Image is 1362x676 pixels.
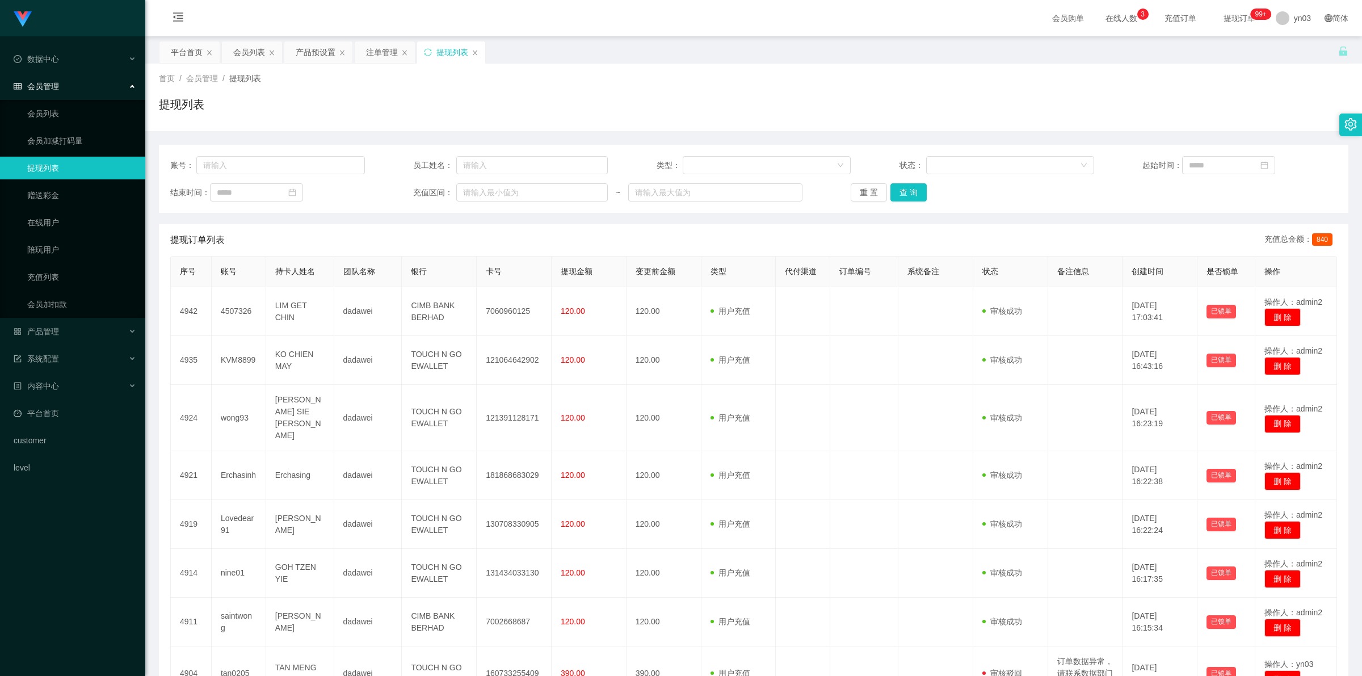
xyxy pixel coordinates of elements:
[14,381,59,391] span: 内容中心
[477,598,552,646] td: 7002668687
[424,48,432,56] i: 图标: sync
[1250,9,1271,20] sup: 312
[266,549,334,598] td: GOH TZEN YIE
[159,96,204,113] h1: 提现列表
[1207,354,1236,367] button: 已锁单
[1264,233,1337,247] div: 充值总金额：
[27,211,136,234] a: 在线用户
[266,385,334,451] td: [PERSON_NAME] SIE [PERSON_NAME]
[982,267,998,276] span: 状态
[14,54,59,64] span: 数据中心
[14,456,136,479] a: level
[561,568,585,577] span: 120.00
[212,598,266,646] td: saintwong
[212,500,266,549] td: Lovedear91
[899,159,926,171] span: 状态：
[233,41,265,63] div: 会员列表
[27,157,136,179] a: 提现列表
[14,402,136,425] a: 图标: dashboard平台首页
[343,267,375,276] span: 团队名称
[477,336,552,385] td: 121064642902
[14,382,22,390] i: 图标: profile
[402,336,477,385] td: TOUCH N GO EWALLET
[334,451,402,500] td: dadawei
[402,598,477,646] td: CIMB BANK BERHAD
[171,41,203,63] div: 平台首页
[907,267,939,276] span: 系统备注
[627,287,701,336] td: 120.00
[222,74,225,83] span: /
[477,549,552,598] td: 131434033130
[982,306,1022,316] span: 审核成功
[1123,598,1197,646] td: [DATE] 16:15:34
[1264,461,1322,471] span: 操作人：admin2
[1057,267,1089,276] span: 备注信息
[402,549,477,598] td: TOUCH N GO EWALLET
[982,617,1022,626] span: 审核成功
[982,519,1022,528] span: 审核成功
[657,159,683,171] span: 类型：
[402,287,477,336] td: CIMB BANK BERHAD
[1264,415,1301,433] button: 删 除
[366,41,398,63] div: 注单管理
[334,598,402,646] td: dadawei
[982,355,1022,364] span: 审核成功
[711,355,750,364] span: 用户充值
[711,413,750,422] span: 用户充值
[27,238,136,261] a: 陪玩用户
[477,287,552,336] td: 7060960125
[339,49,346,56] i: 图标: close
[171,598,212,646] td: 4911
[1123,451,1197,500] td: [DATE] 16:22:38
[561,355,585,364] span: 120.00
[1344,118,1357,131] i: 图标: setting
[1218,14,1261,22] span: 提现订单
[477,385,552,451] td: 121391128171
[456,156,608,174] input: 请输入
[561,617,585,626] span: 120.00
[27,102,136,125] a: 会员列表
[456,183,608,201] input: 请输入最小值为
[1264,472,1301,490] button: 删 除
[711,471,750,480] span: 用户充值
[159,1,197,37] i: 图标: menu-fold
[159,74,175,83] span: 首页
[413,159,456,171] span: 员工姓名：
[266,287,334,336] td: LIM GET CHIN
[1325,14,1332,22] i: 图标: global
[402,385,477,451] td: TOUCH N GO EWALLET
[628,183,802,201] input: 请输入最大值为
[837,162,844,170] i: 图标: down
[1123,336,1197,385] td: [DATE] 16:43:16
[1081,162,1087,170] i: 图标: down
[711,306,750,316] span: 用户充值
[179,74,182,83] span: /
[1264,357,1301,375] button: 删 除
[171,287,212,336] td: 4942
[1137,9,1149,20] sup: 3
[170,187,210,199] span: 结束时间：
[1264,510,1322,519] span: 操作人：admin2
[186,74,218,83] span: 会员管理
[472,49,478,56] i: 图标: close
[1264,521,1301,539] button: 删 除
[266,500,334,549] td: [PERSON_NAME]
[1123,287,1197,336] td: [DATE] 17:03:41
[27,293,136,316] a: 会员加扣款
[608,187,628,199] span: ~
[627,336,701,385] td: 120.00
[1141,9,1145,20] p: 3
[334,385,402,451] td: dadawei
[1264,308,1301,326] button: 删 除
[436,41,468,63] div: 提现列表
[411,267,427,276] span: 银行
[1264,297,1322,306] span: 操作人：admin2
[1264,619,1301,637] button: 删 除
[171,549,212,598] td: 4914
[711,519,750,528] span: 用户充值
[982,413,1022,422] span: 审核成功
[171,500,212,549] td: 4919
[561,267,592,276] span: 提现金额
[1264,559,1322,568] span: 操作人：admin2
[212,336,266,385] td: KVM8899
